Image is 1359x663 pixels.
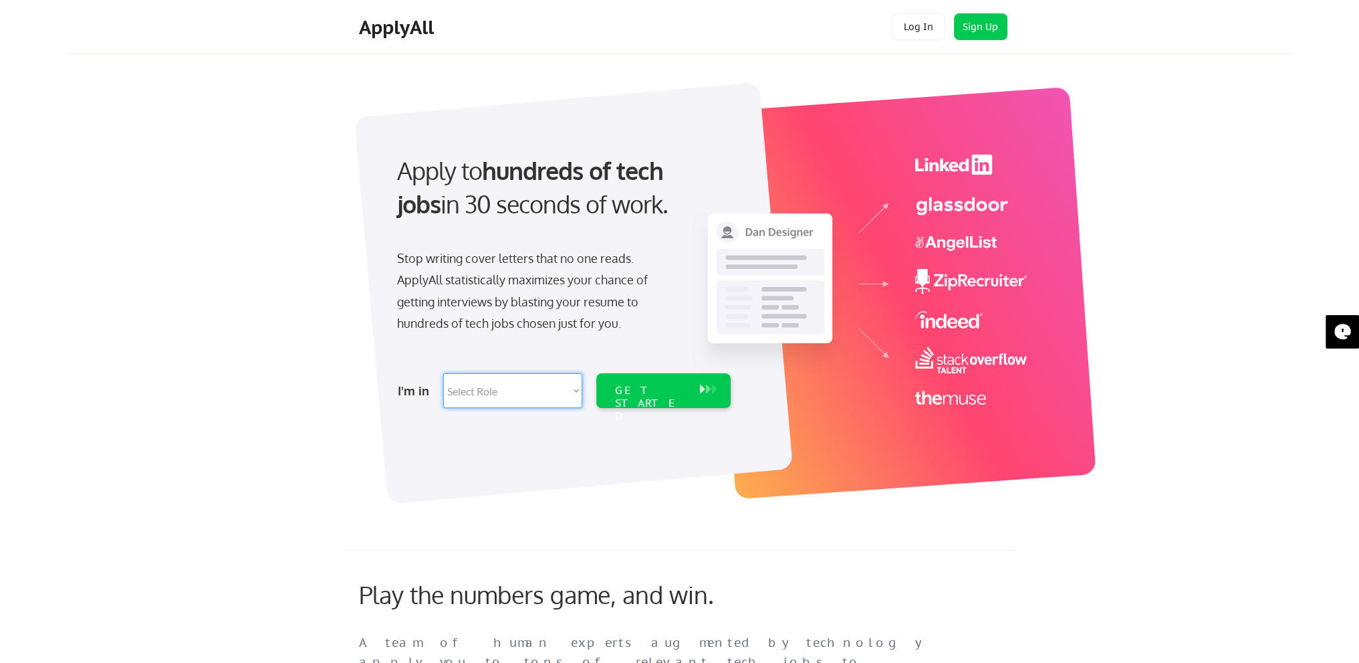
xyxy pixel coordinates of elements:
[397,248,672,335] div: Stop writing cover letters that no one reads. ApplyAll statistically maximizes your chance of get...
[398,380,435,401] div: I'm in
[615,384,687,423] div: GET STARTED
[892,13,945,40] button: Log In
[359,16,438,39] div: ApplyAll
[397,154,725,221] div: Apply to in 30 seconds of work.
[954,13,1007,40] button: Sign Up
[397,155,669,219] strong: hundreds of tech jobs
[359,580,773,609] div: Play the numbers game, and win.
